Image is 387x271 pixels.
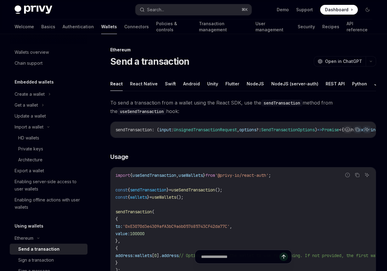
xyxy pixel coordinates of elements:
span: } [147,194,149,200]
button: Report incorrect code [344,171,351,179]
div: Send a transaction [18,245,60,253]
div: Export a wallet [15,167,44,174]
span: UnsignedTransactionRequest [174,127,237,132]
div: Update a wallet [15,112,46,120]
span: : [171,127,174,132]
span: sendTransaction [130,187,166,193]
a: Enabling offline actions with user wallets [10,194,87,213]
span: { [128,187,130,193]
button: NodeJS (server-auth) [271,77,318,91]
button: Unity [207,77,218,91]
a: Enabling server-side access to user wallets [10,176,87,194]
span: Usage [110,153,128,161]
span: Open in ChatGPT [325,58,362,64]
span: { [130,173,132,178]
span: ; [269,173,271,178]
a: Basics [41,19,55,34]
button: Report incorrect code [344,125,351,133]
a: Wallets overview [10,47,87,58]
a: Dashboard [320,5,358,15]
div: Enabling offline actions with user wallets [15,196,84,211]
button: Search...⌘K [135,4,252,15]
span: 100000 [130,231,145,236]
span: input [159,127,171,132]
span: '@privy-io/react-auth' [215,173,269,178]
a: Update a wallet [10,111,87,122]
a: Chain support [10,58,87,69]
a: Sign a transaction [10,255,87,266]
span: useSendTransaction [171,187,215,193]
span: < [339,127,341,132]
button: Android [183,77,200,91]
div: HD wallets [18,134,39,142]
button: Copy the contents from the code block [353,171,361,179]
div: Enabling server-side access to user wallets [15,178,84,193]
a: HD wallets [10,132,87,143]
span: = [169,187,171,193]
button: Copy the contents from the code block [353,125,361,133]
span: To send a transaction from a wallet using the React SDK, use the method from the hook: [110,98,376,115]
span: { [115,216,118,222]
span: SendTransactionOptions [261,127,315,132]
span: options [239,127,256,132]
span: import [115,173,130,178]
span: Dashboard [325,7,348,13]
button: Swift [165,77,176,91]
a: Connectors [124,19,149,34]
a: Private keys [10,143,87,154]
a: Export a wallet [10,165,87,176]
div: Ethereum [15,235,33,242]
span: } [166,187,169,193]
a: Wallets [101,19,117,34]
a: Demo [277,7,289,13]
a: Recipes [322,19,339,34]
a: Architecture [10,154,87,165]
div: Wallets overview [15,49,49,56]
span: useWallets [152,194,176,200]
button: Flutter [225,77,239,91]
span: , [176,173,179,178]
button: Toggle dark mode [363,5,372,15]
span: sendTransaction [115,127,152,132]
h5: Embedded wallets [15,78,54,86]
a: Policies & controls [156,19,192,34]
a: API reference [347,19,372,34]
span: { [128,194,130,200]
a: Welcome [15,19,34,34]
span: => [317,127,322,132]
button: Open in ChatGPT [314,56,366,67]
div: Create a wallet [15,91,45,98]
span: , [230,224,232,229]
div: Private keys [18,145,43,153]
span: '0xE3070d3e4309afA3bC9a6b057685743CF42da77C' [123,224,230,229]
div: Get a wallet [15,101,38,109]
a: Send a transaction [10,244,87,255]
span: from [205,173,215,178]
span: { [341,127,344,132]
button: React [110,77,123,91]
button: React Native [130,77,158,91]
button: Ask AI [363,125,371,133]
span: }, [115,238,120,244]
a: Security [298,19,315,34]
a: Transaction management [199,19,248,34]
span: const [115,194,128,200]
span: const [115,187,128,193]
span: (); [176,194,183,200]
div: Search... [147,6,164,13]
div: Import a wallet [15,123,43,131]
span: useSendTransaction [132,173,176,178]
a: Support [296,7,313,13]
code: sendTransaction [261,100,303,106]
button: Send message [279,252,288,261]
code: useSendTransaction [118,108,166,115]
span: ⌘ K [241,7,248,12]
img: dark logo [15,5,52,14]
span: = [149,194,152,200]
span: (); [215,187,222,193]
h1: Send a transaction [110,56,190,67]
span: { [115,245,118,251]
span: sendTransaction [115,209,152,214]
span: wallets [130,194,147,200]
button: Java [374,77,385,91]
